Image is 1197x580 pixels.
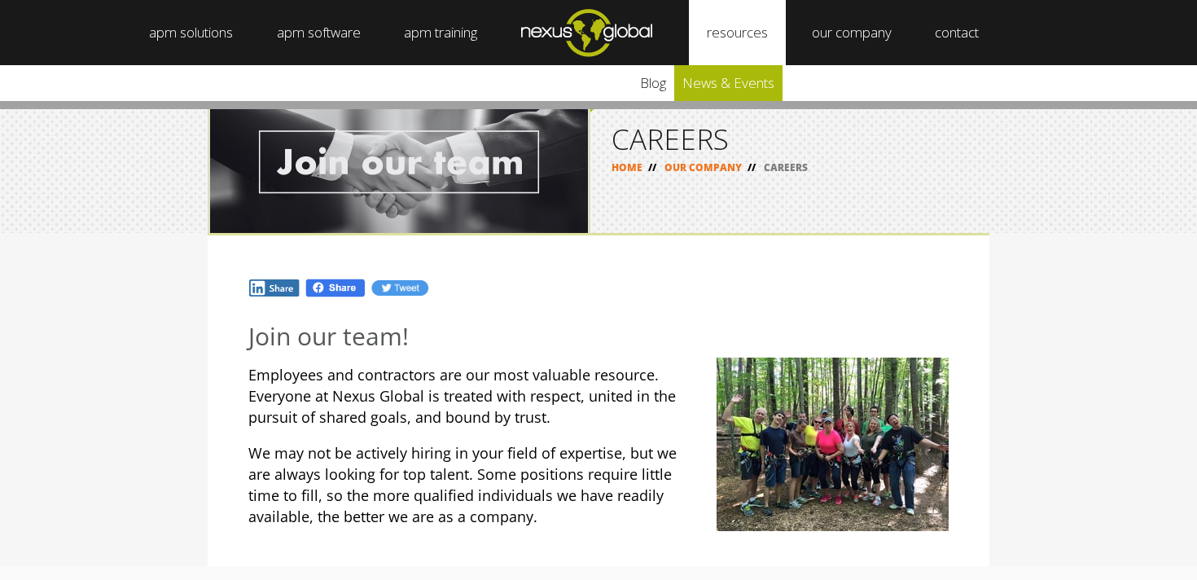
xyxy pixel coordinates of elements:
[248,319,409,353] span: Join our team!
[642,160,662,174] span: //
[742,160,761,174] span: //
[248,279,300,297] img: In.jpg
[612,125,968,153] h1: CAREERS
[370,279,429,297] img: Tw.jpg
[674,65,783,101] a: news & events
[612,160,642,174] a: HOME
[664,160,742,174] a: OUR COMPANY
[717,358,949,531] img: zip_line
[305,278,366,298] img: Fb.png
[632,65,674,101] a: blog
[248,364,949,428] p: Employees and contractors are our most valuable resource. Everyone at Nexus Global is treated wit...
[248,442,949,527] p: We may not be actively hiring in your field of expertise, but we are always looking for top talen...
